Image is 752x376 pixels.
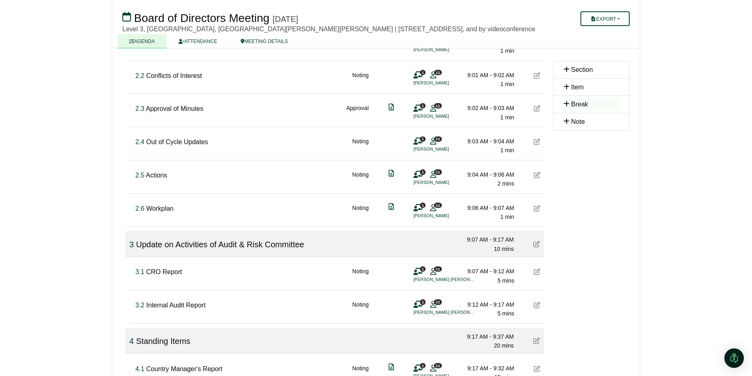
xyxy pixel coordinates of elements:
span: Country Manager's Report [146,365,222,372]
div: 9:03 AM - 9:04 AM [457,137,514,146]
span: Click to fine tune number [135,172,144,179]
span: Approval of Minutes [146,105,203,112]
span: Item [571,84,584,91]
span: Click to fine tune number [129,240,134,249]
span: 1 [420,363,426,368]
span: 1 min [500,114,514,121]
span: CRO Report [146,268,182,275]
span: 1 [420,169,426,175]
span: Click to fine tune number [135,72,144,79]
span: Workplan [146,205,174,212]
li: [PERSON_NAME] [PERSON_NAME] [413,309,474,316]
span: Break [571,101,588,108]
span: 1 [420,136,426,142]
div: [DATE] [273,14,298,24]
div: Noting [352,267,369,285]
span: Level 3, [GEOGRAPHIC_DATA], [GEOGRAPHIC_DATA][PERSON_NAME][PERSON_NAME] | [STREET_ADDRESS], and b... [122,26,535,32]
span: Click to fine tune number [135,138,144,145]
span: Click to fine tune number [135,205,144,212]
li: [PERSON_NAME] [413,179,474,186]
div: Noting [352,137,369,155]
li: [PERSON_NAME] [413,146,474,153]
li: [PERSON_NAME] [413,46,474,53]
span: 11 [434,169,442,175]
span: Update on Activities of Audit & Risk Committee [136,240,304,249]
span: 20 mins [494,342,514,349]
div: 9:17 AM - 9:37 AM [457,332,514,341]
span: 5 mins [498,310,514,317]
span: 11 [434,70,442,75]
div: 9:01 AM - 9:02 AM [457,71,514,80]
span: Board of Directors Meeting [134,12,270,24]
span: Section [571,66,593,73]
span: Click to fine tune number [135,365,144,372]
span: Note [571,118,585,125]
span: 11 [434,266,442,272]
span: 5 mins [498,277,514,284]
span: 11 [434,103,442,108]
span: 11 [434,136,442,142]
span: 11 [434,203,442,208]
span: Click to fine tune number [135,105,144,112]
span: 1 [420,203,426,208]
div: 9:12 AM - 9:17 AM [457,300,514,309]
div: 9:06 AM - 9:07 AM [457,203,514,212]
div: 9:07 AM - 9:17 AM [457,235,514,244]
div: Noting [352,300,369,318]
span: Click to fine tune number [129,337,134,346]
span: 1 [420,103,426,108]
span: Standing Items [136,337,190,346]
span: 1 [420,299,426,305]
div: Noting [352,71,369,89]
li: [PERSON_NAME] [413,113,474,120]
a: AGENDA [117,34,167,48]
span: 10 mins [494,246,514,252]
span: Out of Cycle Updates [146,138,208,145]
span: 11 [434,299,442,305]
span: Actions [146,172,167,179]
span: Click to fine tune number [135,268,144,275]
div: 9:07 AM - 9:12 AM [457,267,514,276]
li: [PERSON_NAME] [PERSON_NAME] [413,276,474,283]
div: Noting [352,170,369,188]
div: Approval [346,104,369,122]
div: Open Intercom Messenger [724,348,744,368]
span: 1 [420,70,426,75]
li: [PERSON_NAME] [413,212,474,219]
a: MEETING DETAILS [229,34,300,48]
span: 11 [434,363,442,368]
button: Export [580,11,630,26]
span: 1 min [500,214,514,220]
div: 9:02 AM - 9:03 AM [457,104,514,112]
span: Click to fine tune number [135,302,144,309]
span: 2 mins [498,180,514,187]
li: [PERSON_NAME] [413,80,474,86]
span: 1 [420,266,426,272]
span: 1 min [500,48,514,54]
a: ATTENDANCE [167,34,229,48]
div: Noting [352,203,369,222]
span: 1 min [500,147,514,153]
div: 9:17 AM - 9:32 AM [457,364,514,373]
span: Conflicts of Interest [146,72,202,79]
div: 9:04 AM - 9:06 AM [457,170,514,179]
span: 1 min [500,81,514,87]
span: Internal Audit Report [146,302,206,309]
